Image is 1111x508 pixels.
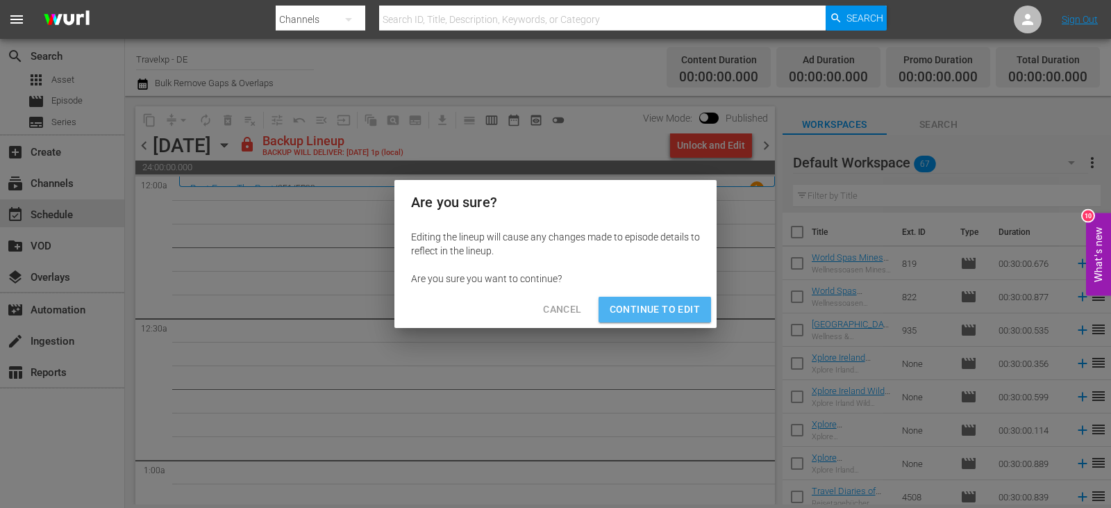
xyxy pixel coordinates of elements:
[1062,14,1098,25] a: Sign Out
[33,3,100,36] img: ans4CAIJ8jUAAAAAAAAAAAAAAAAAAAAAAAAgQb4GAAAAAAAAAAAAAAAAAAAAAAAAJMjXAAAAAAAAAAAAAAAAAAAAAAAAgAT5G...
[411,272,700,286] div: Are you sure you want to continue?
[543,301,581,318] span: Cancel
[610,301,700,318] span: Continue to Edit
[411,230,700,258] div: Editing the lineup will cause any changes made to episode details to reflect in the lineup.
[532,297,592,322] button: Cancel
[846,6,883,31] span: Search
[8,11,25,28] span: menu
[1083,210,1094,221] div: 10
[599,297,711,322] button: Continue to Edit
[411,191,700,213] h2: Are you sure?
[1086,213,1111,295] button: Open Feedback Widget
